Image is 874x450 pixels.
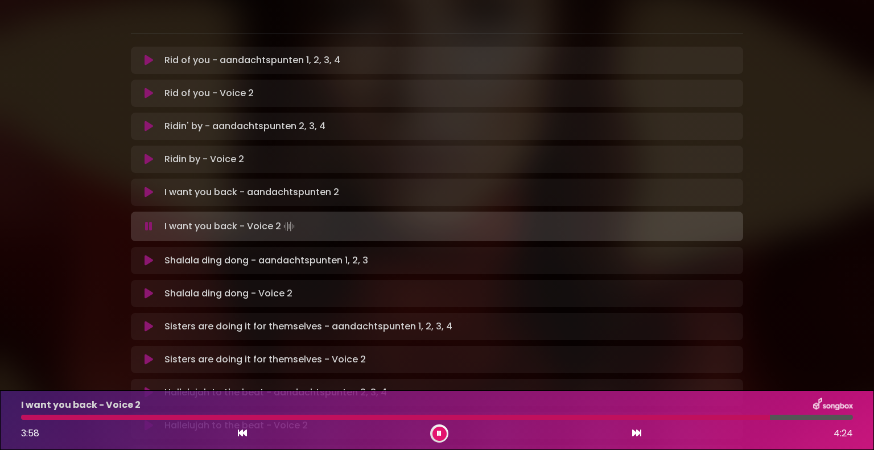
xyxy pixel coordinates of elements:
p: Sisters are doing it for themselves - aandachtspunten 1, 2, 3, 4 [164,320,452,333]
p: I want you back - Voice 2 [164,218,297,234]
img: waveform4.gif [281,218,297,234]
p: Sisters are doing it for themselves - Voice 2 [164,353,366,366]
p: Shalala ding dong - Voice 2 [164,287,292,300]
p: Ridin' by - aandachtspunten 2, 3, 4 [164,119,325,133]
p: Rid of you - aandachtspunten 1, 2, 3, 4 [164,53,340,67]
p: I want you back - Voice 2 [21,398,141,412]
p: Hallelujah to the beat - aandachtspunten 2, 3, 4 [164,386,387,399]
p: Ridin by - Voice 2 [164,152,244,166]
p: I want you back - aandachtspunten 2 [164,185,339,199]
span: 3:58 [21,427,39,440]
span: 4:24 [834,427,853,440]
p: Rid of you - Voice 2 [164,86,254,100]
p: Shalala ding dong - aandachtspunten 1, 2, 3 [164,254,368,267]
img: songbox-logo-white.png [813,398,853,412]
